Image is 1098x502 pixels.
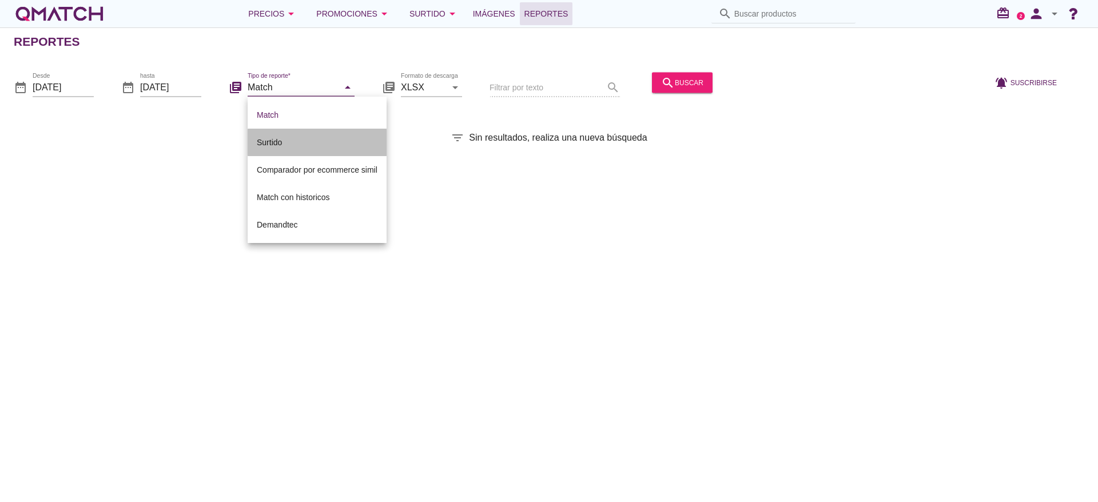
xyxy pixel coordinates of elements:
[1020,13,1023,18] text: 2
[400,2,468,25] button: Surtido
[445,7,459,21] i: arrow_drop_down
[14,33,80,51] h2: Reportes
[520,2,573,25] a: Reportes
[473,7,515,21] span: Imágenes
[661,75,703,89] div: buscar
[409,7,459,21] div: Surtido
[229,80,242,94] i: library_books
[985,72,1066,93] button: Suscribirse
[257,190,377,204] div: Match con historicos
[307,2,400,25] button: Promociones
[257,108,377,122] div: Match
[341,80,355,94] i: arrow_drop_down
[257,136,377,149] div: Surtido
[1017,12,1025,20] a: 2
[257,163,377,177] div: Comparador por ecommerce simil
[994,75,1011,89] i: notifications_active
[996,6,1015,20] i: redeem
[14,2,105,25] a: white-qmatch-logo
[734,5,849,23] input: Buscar productos
[377,7,391,21] i: arrow_drop_down
[121,80,135,94] i: date_range
[718,7,732,21] i: search
[1048,7,1061,21] i: arrow_drop_down
[284,7,298,21] i: arrow_drop_down
[239,2,307,25] button: Precios
[1025,6,1048,22] i: person
[14,80,27,94] i: date_range
[469,131,647,145] span: Sin resultados, realiza una nueva búsqueda
[257,218,377,232] div: Demandtec
[661,75,675,89] i: search
[382,80,396,94] i: library_books
[248,78,339,96] input: Tipo de reporte*
[468,2,520,25] a: Imágenes
[401,78,446,96] input: Formato de descarga
[33,78,94,96] input: Desde
[248,7,298,21] div: Precios
[652,72,713,93] button: buscar
[1011,77,1057,87] span: Suscribirse
[524,7,568,21] span: Reportes
[316,7,391,21] div: Promociones
[140,78,201,96] input: hasta
[448,80,462,94] i: arrow_drop_down
[451,131,464,145] i: filter_list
